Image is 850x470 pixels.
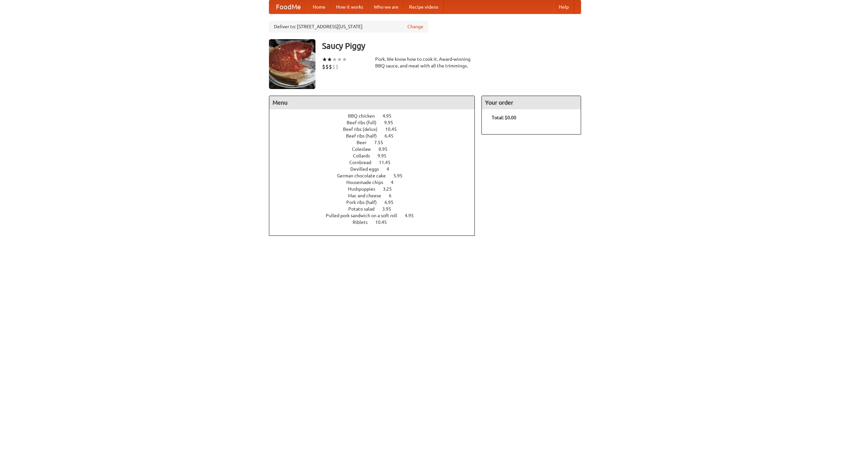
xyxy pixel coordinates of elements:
li: $ [335,63,339,70]
img: angular.jpg [269,39,315,89]
span: Beer [357,140,373,145]
a: Beef ribs (full) 9.95 [347,120,405,125]
a: Pulled pork sandwich on a soft roll 4.95 [326,213,426,218]
span: Beef ribs (full) [347,120,383,125]
li: $ [322,63,325,70]
a: Beef ribs (delux) 10.45 [343,127,409,132]
span: Potato salad [348,206,381,212]
span: 9.95 [378,153,393,158]
a: Housemade chips 4 [346,180,406,185]
a: Riblets 10.45 [353,220,399,225]
a: Change [407,23,423,30]
a: Who we are [369,0,404,14]
span: 4 [386,166,396,172]
li: $ [332,63,335,70]
span: 5.95 [393,173,409,178]
span: 6 [389,193,398,198]
li: ★ [327,56,332,63]
a: How it works [331,0,369,14]
span: 4.95 [405,213,420,218]
span: 7.55 [374,140,390,145]
a: BBQ chicken 4.95 [348,113,404,119]
a: Home [307,0,331,14]
span: Pork ribs (half) [346,200,383,205]
a: FoodMe [269,0,307,14]
h4: Menu [269,96,474,109]
span: Cornbread [349,160,378,165]
span: 3.95 [382,206,398,212]
li: ★ [342,56,347,63]
span: 4 [391,180,400,185]
a: Mac and cheese 6 [348,193,404,198]
span: Coleslaw [352,146,378,152]
span: Pulled pork sandwich on a soft roll [326,213,404,218]
h4: Your order [482,96,581,109]
span: Beef ribs (half) [346,133,383,139]
span: 4.95 [382,113,398,119]
span: German chocolate cake [337,173,392,178]
a: Coleslaw 8.95 [352,146,400,152]
span: 11.45 [379,160,397,165]
span: 9.95 [384,120,400,125]
span: Housemade chips [346,180,390,185]
span: 6.45 [384,133,400,139]
span: 8.95 [379,146,394,152]
span: 3.25 [383,186,398,192]
div: Pork. We know how to cook it. Award-winning BBQ sauce, and meat with all the trimmings. [375,56,475,69]
a: Help [553,0,574,14]
b: Total: $0.00 [492,115,516,120]
li: ★ [337,56,342,63]
a: Potato salad 3.95 [348,206,403,212]
span: Devilled eggs [350,166,385,172]
span: 6.95 [384,200,400,205]
a: Cornbread 11.45 [349,160,403,165]
div: Deliver to: [STREET_ADDRESS][US_STATE] [269,21,428,33]
a: Devilled eggs 4 [350,166,401,172]
li: $ [325,63,329,70]
span: BBQ chicken [348,113,382,119]
span: Beef ribs (delux) [343,127,384,132]
li: ★ [332,56,337,63]
li: ★ [322,56,327,63]
span: Mac and cheese [348,193,388,198]
span: 10.45 [375,220,393,225]
span: Riblets [353,220,374,225]
li: $ [329,63,332,70]
a: Hushpuppies 3.25 [348,186,404,192]
a: Recipe videos [404,0,444,14]
h3: Saucy Piggy [322,39,581,52]
span: Hushpuppies [348,186,382,192]
a: Beef ribs (half) 6.45 [346,133,406,139]
a: Collards 9.95 [353,153,399,158]
span: 10.45 [385,127,403,132]
a: German chocolate cake 5.95 [337,173,415,178]
a: Pork ribs (half) 6.95 [346,200,406,205]
span: Collards [353,153,377,158]
a: Beer 7.55 [357,140,395,145]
